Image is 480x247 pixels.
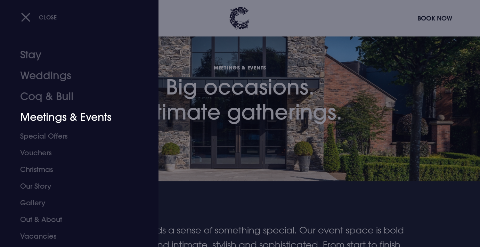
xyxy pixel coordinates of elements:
a: Christmas [20,161,130,178]
a: Vouchers [20,145,130,161]
a: Out & About [20,211,130,228]
a: Stay [20,44,130,65]
button: Close [21,10,57,24]
a: Coq & Bull [20,86,130,107]
a: Gallery [20,195,130,211]
a: Our Story [20,178,130,195]
a: Weddings [20,65,130,86]
a: Special Offers [20,128,130,145]
a: Meetings & Events [20,107,130,128]
span: Close [39,14,57,21]
a: Vacancies [20,228,130,245]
